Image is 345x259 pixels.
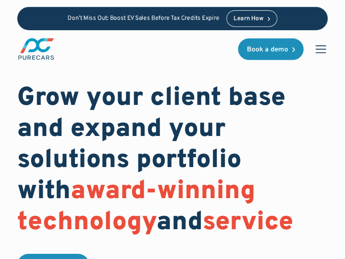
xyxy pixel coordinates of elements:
[310,39,328,60] div: menu
[17,37,55,61] a: main
[226,10,278,27] a: Learn How
[234,16,263,22] div: Learn How
[17,175,255,239] span: award-winning technology
[17,37,55,61] img: purecars logo
[247,46,288,53] div: Book a demo
[238,38,304,60] a: Book a demo
[203,206,293,239] span: service
[17,83,328,238] h1: Grow your client base and expand your solutions portfolio with and
[68,15,220,22] p: Don’t Miss Out: Boost EV Sales Before Tax Credits Expire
